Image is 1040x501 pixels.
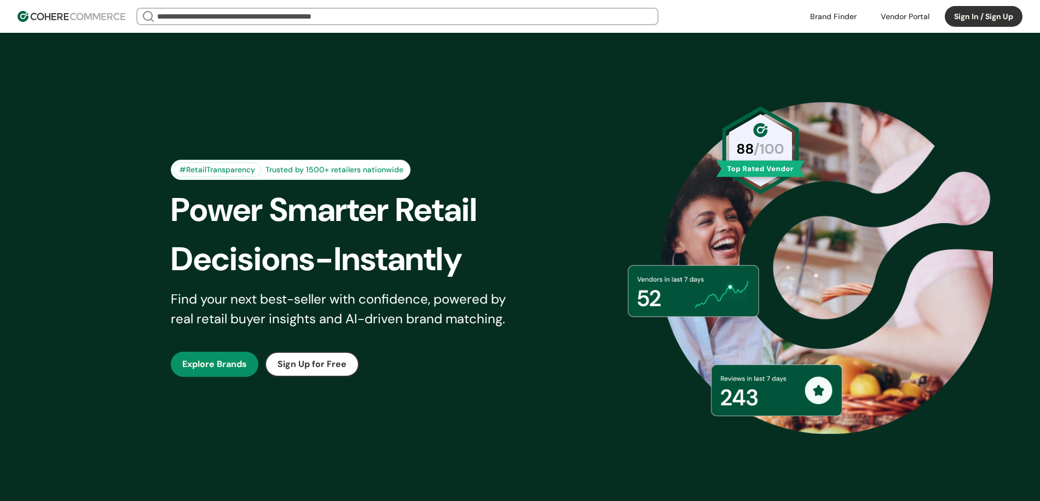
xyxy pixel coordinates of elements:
div: Find your next best-seller with confidence, powered by real retail buyer insights and AI-driven b... [171,289,520,329]
div: Decisions-Instantly [171,235,539,284]
button: Sign Up for Free [265,352,359,377]
div: #RetailTransparency [174,162,261,177]
div: Power Smarter Retail [171,185,539,235]
button: Explore Brands [171,352,258,377]
img: Cohere Logo [18,11,125,22]
div: Trusted by 1500+ retailers nationwide [261,164,408,176]
button: Sign In / Sign Up [945,6,1022,27]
